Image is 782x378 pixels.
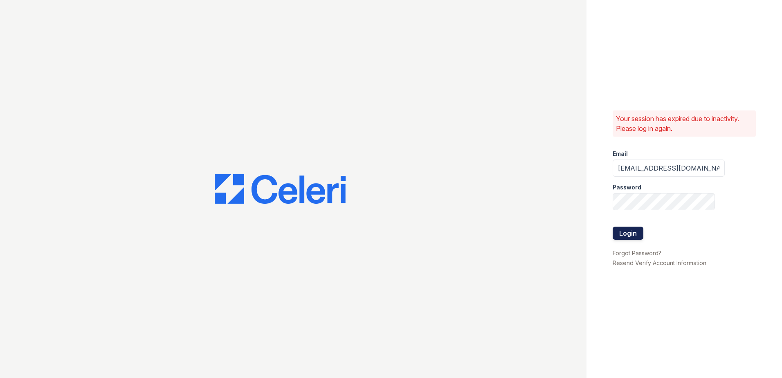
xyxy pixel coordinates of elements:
[613,250,661,256] a: Forgot Password?
[616,114,753,133] p: Your session has expired due to inactivity. Please log in again.
[613,227,643,240] button: Login
[613,183,641,191] label: Password
[215,174,346,204] img: CE_Logo_Blue-a8612792a0a2168367f1c8372b55b34899dd931a85d93a1a3d3e32e68fde9ad4.png
[613,259,706,266] a: Resend Verify Account Information
[613,150,628,158] label: Email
